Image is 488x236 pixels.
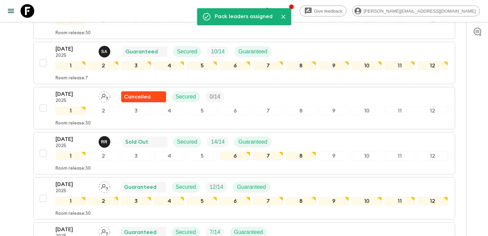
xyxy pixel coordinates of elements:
[173,136,202,147] div: Secured
[210,183,223,191] p: 12 / 14
[154,197,184,206] div: 4
[352,106,382,115] div: 10
[187,197,217,206] div: 5
[352,197,382,206] div: 10
[121,106,151,115] div: 3
[220,61,250,70] div: 6
[319,106,349,115] div: 9
[55,188,93,194] p: 2025
[55,106,86,115] div: 1
[121,152,151,160] div: 3
[55,61,86,70] div: 1
[101,49,108,54] p: S A
[211,138,225,146] p: 14 / 14
[177,138,198,146] p: Secured
[385,61,415,70] div: 11
[253,197,283,206] div: 7
[187,152,217,160] div: 5
[177,48,198,56] p: Secured
[99,228,110,234] span: Assign pack leader
[360,9,479,14] span: [PERSON_NAME][EMAIL_ADDRESS][DOMAIN_NAME]
[310,9,346,14] span: Give feedback
[238,48,267,56] p: Guaranteed
[253,61,283,70] div: 7
[319,61,349,70] div: 9
[385,106,415,115] div: 11
[55,45,93,53] p: [DATE]
[55,98,93,104] p: 2025
[55,135,93,143] p: [DATE]
[286,106,316,115] div: 8
[88,197,118,206] div: 2
[88,106,118,115] div: 2
[176,183,196,191] p: Secured
[319,152,349,160] div: 9
[220,106,250,115] div: 6
[125,138,148,146] p: Sold Out
[172,182,200,193] div: Secured
[55,225,93,234] p: [DATE]
[99,46,112,57] button: SA
[176,93,196,101] p: Secured
[261,4,275,18] button: search adventures
[55,90,93,98] p: [DATE]
[55,53,93,58] p: 2025
[187,61,217,70] div: 5
[101,139,108,145] p: R R
[55,180,93,188] p: [DATE]
[99,48,112,53] span: Suren Abeykoon
[286,197,316,206] div: 8
[385,152,415,160] div: 11
[172,91,200,102] div: Secured
[55,166,91,171] p: Room release: 30
[99,136,112,148] button: RR
[88,61,118,70] div: 2
[33,177,455,220] button: [DATE]2025Assign pack leaderGuaranteedSecuredTrip FillGuaranteed123456789101112Room release:30
[55,76,88,81] p: Room release: 7
[207,46,229,57] div: Trip Fill
[55,121,91,126] p: Room release: 30
[55,143,93,149] p: 2025
[352,61,382,70] div: 10
[205,91,224,102] div: Trip Fill
[4,4,18,18] button: menu
[237,183,266,191] p: Guaranteed
[417,61,448,70] div: 12
[154,106,184,115] div: 4
[253,152,283,160] div: 7
[124,183,157,191] p: Guaranteed
[33,87,455,129] button: [DATE]2025Assign pack leaderFlash Pack cancellationSecuredTrip Fill123456789101112Room release:30
[55,30,91,36] p: Room release: 30
[220,197,250,206] div: 6
[55,152,86,160] div: 1
[99,138,112,144] span: Ramli Raban
[121,91,166,102] div: Flash Pack cancellation
[121,197,151,206] div: 3
[286,61,316,70] div: 8
[55,197,86,206] div: 1
[417,106,448,115] div: 12
[99,93,110,99] span: Assign pack leader
[220,152,250,160] div: 6
[187,106,217,115] div: 5
[215,10,273,23] div: Pack leaders assigned
[352,5,480,16] div: [PERSON_NAME][EMAIL_ADDRESS][DOMAIN_NAME]
[125,48,158,56] p: Guaranteed
[99,183,110,189] span: Assign pack leader
[278,12,288,22] button: Close
[33,42,455,84] button: [DATE]2025Suren AbeykoonGuaranteedSecuredTrip FillGuaranteed123456789101112Room release:7
[417,197,448,206] div: 12
[154,61,184,70] div: 4
[154,152,184,160] div: 4
[207,136,229,147] div: Trip Fill
[385,197,415,206] div: 11
[173,46,202,57] div: Secured
[352,152,382,160] div: 10
[121,61,151,70] div: 3
[88,152,118,160] div: 2
[319,197,349,206] div: 9
[417,152,448,160] div: 12
[253,106,283,115] div: 7
[33,132,455,174] button: [DATE]2025Ramli Raban Sold OutSecuredTrip FillGuaranteed123456789101112Room release:30
[211,48,225,56] p: 10 / 14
